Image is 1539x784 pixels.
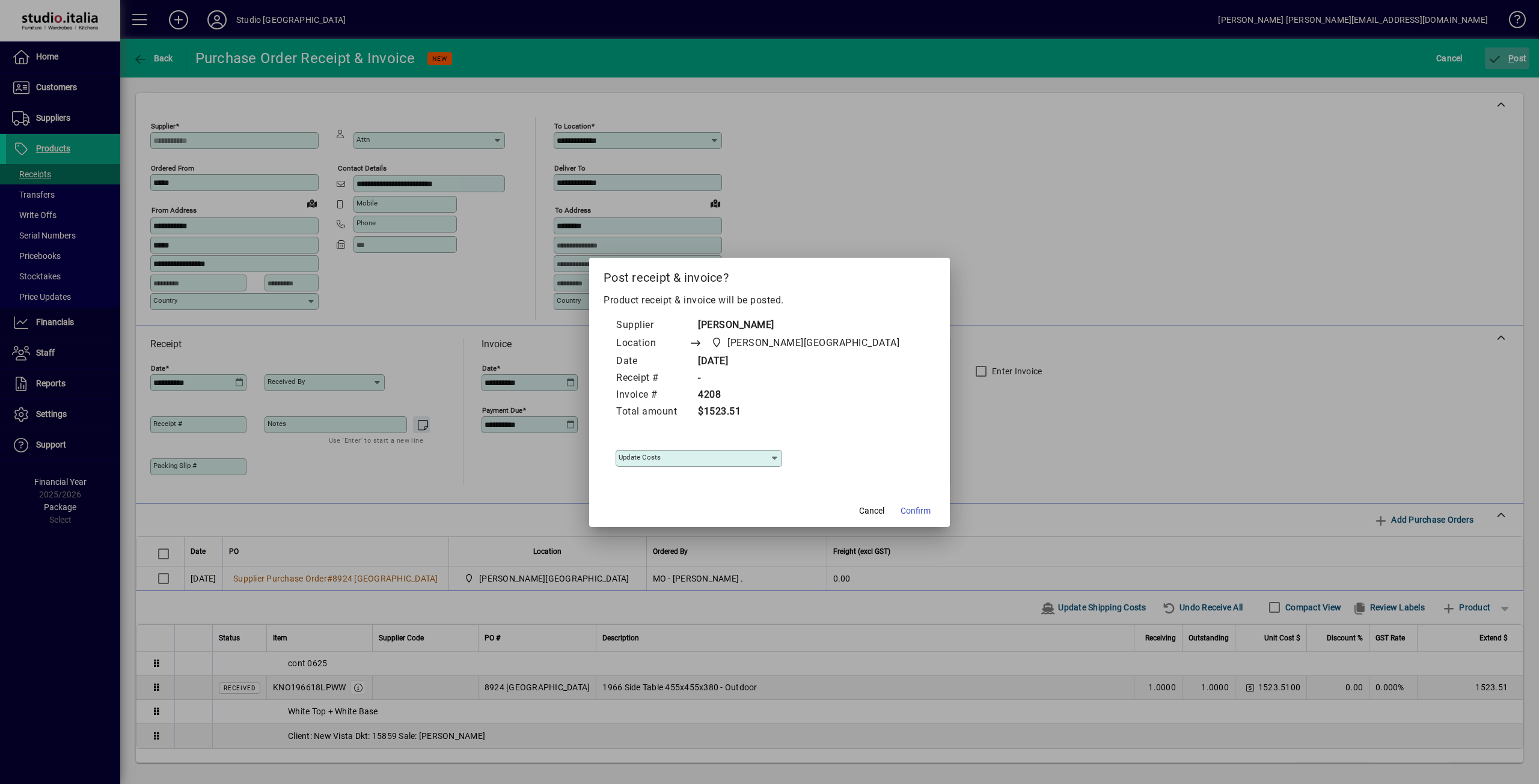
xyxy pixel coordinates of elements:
[896,500,935,522] button: Confirm
[616,404,689,421] td: Total amount
[616,317,689,334] td: Supplier
[859,505,884,517] span: Cancel
[689,353,922,370] td: [DATE]
[901,505,931,517] span: Confirm
[619,453,661,461] mat-label: Update costs
[689,370,922,387] td: -
[689,387,922,404] td: 4208
[616,370,689,387] td: Receipt #
[616,353,689,370] td: Date
[616,334,689,353] td: Location
[616,387,689,404] td: Invoice #
[689,404,922,421] td: $1523.51
[604,293,935,308] p: Product receipt & invoice will be posted.
[852,500,891,522] button: Cancel
[727,336,899,350] span: [PERSON_NAME][GEOGRAPHIC_DATA]
[708,335,904,351] span: Nugent Street
[589,258,950,293] h2: Post receipt & invoice?
[689,317,922,334] td: [PERSON_NAME]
